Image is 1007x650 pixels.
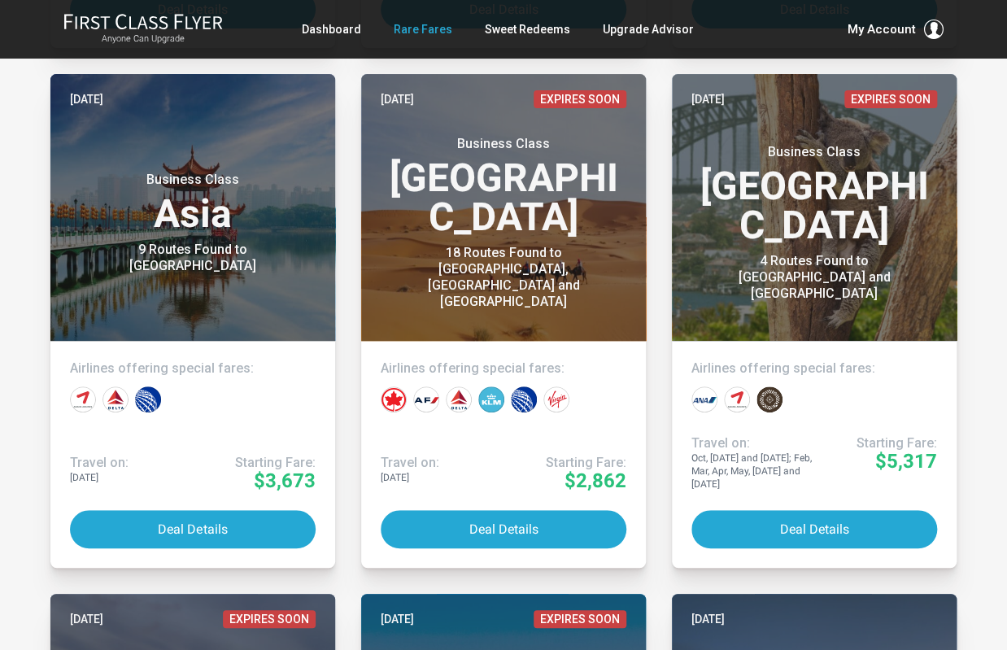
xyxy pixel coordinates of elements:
h3: Asia [70,172,316,233]
span: Expires Soon [534,610,626,628]
h3: [GEOGRAPHIC_DATA] [691,144,937,245]
a: [DATE]Business ClassAsia9 Routes Found to [GEOGRAPHIC_DATA]Airlines offering special fares:Travel... [50,74,335,568]
small: Business Class [402,136,605,152]
a: Upgrade Advisor [603,15,694,44]
img: First Class Flyer [63,13,223,30]
time: [DATE] [691,610,725,628]
div: Air France [413,386,439,412]
span: Expires Soon [223,610,316,628]
button: Deal Details [70,510,316,548]
button: Deal Details [691,510,937,548]
small: Business Class [713,144,916,160]
button: My Account [848,20,944,39]
div: Asiana [724,386,750,412]
small: Business Class [91,172,294,188]
div: All Nippon Airways [691,386,717,412]
h4: Airlines offering special fares: [381,360,626,377]
time: [DATE] [70,610,103,628]
h3: [GEOGRAPHIC_DATA] [381,136,626,237]
div: United [511,386,537,412]
h4: Airlines offering special fares: [70,360,316,377]
div: 4 Routes Found to [GEOGRAPHIC_DATA] and [GEOGRAPHIC_DATA] [713,253,916,302]
time: [DATE] [70,90,103,108]
time: [DATE] [381,610,414,628]
span: Expires Soon [534,90,626,108]
a: Sweet Redeems [485,15,570,44]
div: Fiji Airways [756,386,782,412]
a: First Class FlyerAnyone Can Upgrade [63,13,223,46]
a: Dashboard [302,15,361,44]
div: Virgin Atlantic [543,386,569,412]
time: [DATE] [691,90,725,108]
div: Delta Airlines [446,386,472,412]
div: KLM [478,386,504,412]
button: Deal Details [381,510,626,548]
span: My Account [848,20,916,39]
span: Expires Soon [844,90,937,108]
h4: Airlines offering special fares: [691,360,937,377]
small: Anyone Can Upgrade [63,33,223,45]
div: Air Canada [381,386,407,412]
div: 18 Routes Found to [GEOGRAPHIC_DATA], [GEOGRAPHIC_DATA] and [GEOGRAPHIC_DATA] [402,245,605,310]
a: [DATE]Expires SoonBusiness Class[GEOGRAPHIC_DATA]18 Routes Found to [GEOGRAPHIC_DATA], [GEOGRAPHI... [361,74,646,568]
a: [DATE]Expires SoonBusiness Class[GEOGRAPHIC_DATA]4 Routes Found to [GEOGRAPHIC_DATA] and [GEOGRAP... [672,74,957,568]
div: Delta Airlines [102,386,129,412]
div: 9 Routes Found to [GEOGRAPHIC_DATA] [91,242,294,274]
a: Rare Fares [394,15,452,44]
div: United [135,386,161,412]
time: [DATE] [381,90,414,108]
div: Asiana [70,386,96,412]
